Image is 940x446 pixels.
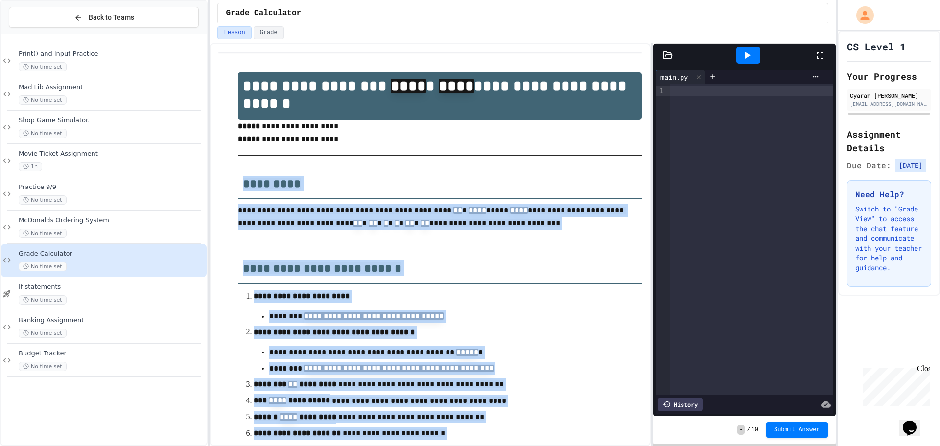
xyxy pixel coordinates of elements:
button: Grade [254,26,284,39]
div: History [658,398,703,411]
span: No time set [19,195,67,205]
span: Mad Lib Assignment [19,83,205,92]
span: / [747,426,750,434]
span: No time set [19,129,67,138]
div: [EMAIL_ADDRESS][DOMAIN_NAME] [850,100,928,108]
span: No time set [19,62,67,71]
h3: Need Help? [855,188,923,200]
p: Switch to "Grade View" to access the chat feature and communicate with your teacher for help and ... [855,204,923,273]
span: No time set [19,329,67,338]
iframe: chat widget [859,364,930,406]
span: No time set [19,362,67,371]
span: [DATE] [895,159,926,172]
button: Back to Teams [9,7,199,28]
span: If statements [19,283,205,291]
span: McDonalds Ordering System [19,216,205,225]
h2: Assignment Details [847,127,931,155]
span: Grade Calculator [19,250,205,258]
div: main.py [656,72,693,82]
div: main.py [656,70,705,84]
iframe: chat widget [899,407,930,436]
span: - [737,425,745,435]
span: 10 [752,426,758,434]
span: Movie Ticket Assignment [19,150,205,158]
span: Banking Assignment [19,316,205,325]
span: No time set [19,295,67,305]
span: 1h [19,162,42,171]
span: Budget Tracker [19,350,205,358]
span: No time set [19,262,67,271]
span: Shop Game Simulator. [19,117,205,125]
span: Due Date: [847,160,891,171]
button: Submit Answer [766,422,828,438]
div: My Account [846,4,876,26]
span: Practice 9/9 [19,183,205,191]
button: Lesson [217,26,251,39]
h2: Your Progress [847,70,931,83]
h1: CS Level 1 [847,40,906,53]
span: Back to Teams [89,12,134,23]
span: No time set [19,229,67,238]
span: Print() and Input Practice [19,50,205,58]
span: No time set [19,95,67,105]
span: Submit Answer [774,426,820,434]
div: Chat with us now!Close [4,4,68,62]
div: 1 [656,86,665,96]
span: Grade Calculator [226,7,301,19]
div: Cyarah [PERSON_NAME] [850,91,928,100]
